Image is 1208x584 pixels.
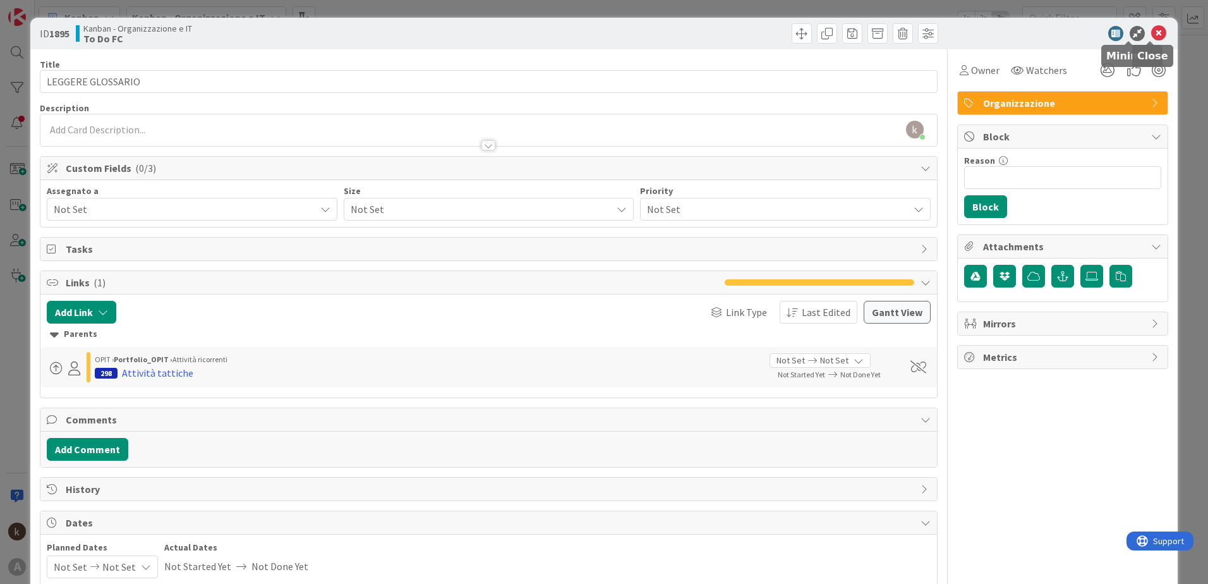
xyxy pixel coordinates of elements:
div: 298 [95,368,118,379]
span: ( 0/3 ) [135,162,156,174]
span: Not Set [54,202,315,217]
input: type card name here... [40,70,938,93]
span: Not Started Yet [164,556,231,577]
span: Tasks [66,241,914,257]
span: Not Set [351,200,606,218]
span: OPIT › [95,355,114,364]
div: Priority [640,186,931,195]
span: Kanban - Organizzazione e IT [83,23,192,33]
span: Not Set [776,354,805,367]
label: Reason [964,155,995,166]
div: Attività tattiche [122,365,193,380]
span: Not Done Yet [840,370,881,379]
span: Attachments [983,239,1145,254]
span: Not Started Yet [778,370,825,379]
span: Watchers [1026,63,1067,78]
span: Actual Dates [164,541,308,554]
b: Portfolio_OPIT › [114,355,172,364]
button: Gantt View [864,301,931,324]
span: Not Set [102,556,136,578]
span: Not Set [54,556,87,578]
div: Assegnato a [47,186,337,195]
label: Title [40,59,60,70]
span: Block [983,129,1145,144]
button: Add Comment [47,438,128,461]
span: Custom Fields [66,161,914,176]
span: History [66,482,914,497]
span: Organizzazione [983,95,1145,111]
span: Not Set [820,354,849,367]
span: Mirrors [983,316,1145,331]
span: Link Type [726,305,767,320]
span: Description [40,102,89,114]
span: Attività ricorrenti [172,355,227,364]
span: Metrics [983,350,1145,365]
span: Not Done Yet [251,556,308,577]
div: Size [344,186,634,195]
span: ( 1 ) [94,276,106,289]
span: Links [66,275,718,290]
span: Last Edited [802,305,850,320]
div: Parents [50,327,927,341]
button: Block [964,195,1007,218]
span: Not Set [647,200,902,218]
button: Add Link [47,301,116,324]
b: To Do FC [83,33,192,44]
span: Dates [66,515,914,530]
span: ID [40,26,69,41]
span: Support [27,2,57,17]
img: AAcHTtd5rm-Hw59dezQYKVkaI0MZoYjvbSZnFopdN0t8vu62=s96-c [906,121,924,138]
span: Planned Dates [47,541,158,554]
button: Last Edited [780,301,857,324]
span: Owner [971,63,1000,78]
span: Comments [66,412,914,427]
h5: Minimize [1106,50,1157,62]
b: 1895 [49,27,69,40]
h5: Close [1137,50,1168,62]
